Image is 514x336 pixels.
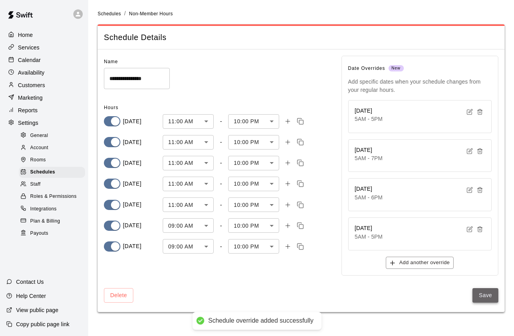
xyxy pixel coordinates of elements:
div: Plan & Billing [19,216,85,227]
button: Add time slot [282,220,293,231]
p: [DATE] [123,221,141,230]
span: Account [30,144,48,152]
div: - [220,222,222,229]
span: Integrations [30,205,57,213]
button: Add time slot [282,241,293,252]
a: Home [6,29,82,41]
span: Schedules [30,168,55,176]
button: Delete [104,288,133,303]
div: Payouts [19,228,85,239]
a: Customers [6,79,82,91]
a: Account [19,142,88,154]
p: Add specific dates when your schedule changes from your regular hours. [348,78,492,93]
div: Reports [6,104,82,116]
h6: [DATE] [355,224,383,233]
button: Copy time [295,241,306,252]
p: Customers [18,81,45,89]
button: Add time slot [282,199,293,210]
div: Schedule override added successfully [208,317,314,325]
div: Roles & Permissions [19,191,85,202]
button: Copy time [295,199,306,210]
div: Marketing [6,92,82,104]
div: 09:00 AM [163,239,214,254]
div: Schedules [19,167,85,178]
button: Add time slot [282,157,293,168]
a: Roles & Permissions [19,191,88,203]
div: 11:00 AM [163,114,214,129]
h6: [DATE] [355,185,383,194]
p: 5AM - 6PM [355,194,383,201]
li: / [124,9,126,18]
button: Copy time [295,116,306,127]
a: Rooms [19,154,88,166]
span: Non-Member Hours [129,11,173,16]
p: 5AM - 5PM [355,233,383,241]
button: Copy time [295,137,306,148]
p: Marketing [18,94,43,102]
p: [DATE] [123,180,141,188]
div: 11:00 AM [163,156,214,170]
a: Schedules [98,10,121,16]
a: General [19,130,88,142]
p: Reports [18,106,38,114]
div: 10:00 PM [228,177,279,191]
span: Staff [30,181,40,188]
p: Home [18,31,33,39]
div: Availability [6,67,82,79]
span: New [389,63,404,74]
h6: [DATE] [355,146,383,155]
span: Date Overrides [348,62,492,75]
a: Calendar [6,54,82,66]
p: [DATE] [123,117,141,126]
p: Contact Us [16,278,44,286]
div: 10:00 PM [228,218,279,233]
a: Services [6,42,82,53]
p: View public page [16,306,58,314]
button: Save [472,288,498,303]
h6: [DATE] [355,107,383,115]
button: Add another override [386,257,454,269]
div: 10:00 PM [228,114,279,129]
div: - [220,243,222,250]
div: - [220,139,222,146]
span: Rooms [30,156,46,164]
button: Add time slot [282,178,293,189]
div: 10:00 PM [228,135,279,150]
p: Calendar [18,56,41,64]
div: 11:00 AM [163,177,214,191]
a: Payouts [19,227,88,239]
button: Copy time [295,178,306,189]
a: Settings [6,117,82,129]
div: Account [19,142,85,153]
a: Staff [19,179,88,191]
nav: breadcrumb [98,9,505,18]
span: Schedules [98,11,121,16]
p: 5AM - 5PM [355,115,383,123]
div: Staff [19,179,85,190]
span: Hours [104,105,118,110]
div: 11:00 AM [163,197,214,212]
p: Settings [18,119,38,127]
a: Integrations [19,203,88,215]
p: Services [18,44,40,51]
div: - [220,118,222,125]
div: 09:00 AM [163,218,214,233]
div: - [220,201,222,208]
a: Plan & Billing [19,215,88,227]
p: 5AM - 7PM [355,154,383,162]
p: Availability [18,69,45,77]
p: [DATE] [123,159,141,167]
span: Schedule Details [104,32,498,43]
div: General [19,130,85,141]
div: 10:00 PM [228,239,279,254]
button: Add time slot [282,137,293,148]
div: 10:00 PM [228,156,279,170]
div: - [220,159,222,166]
span: Plan & Billing [30,217,60,225]
button: Copy time [295,157,306,168]
span: Roles & Permissions [30,193,76,201]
